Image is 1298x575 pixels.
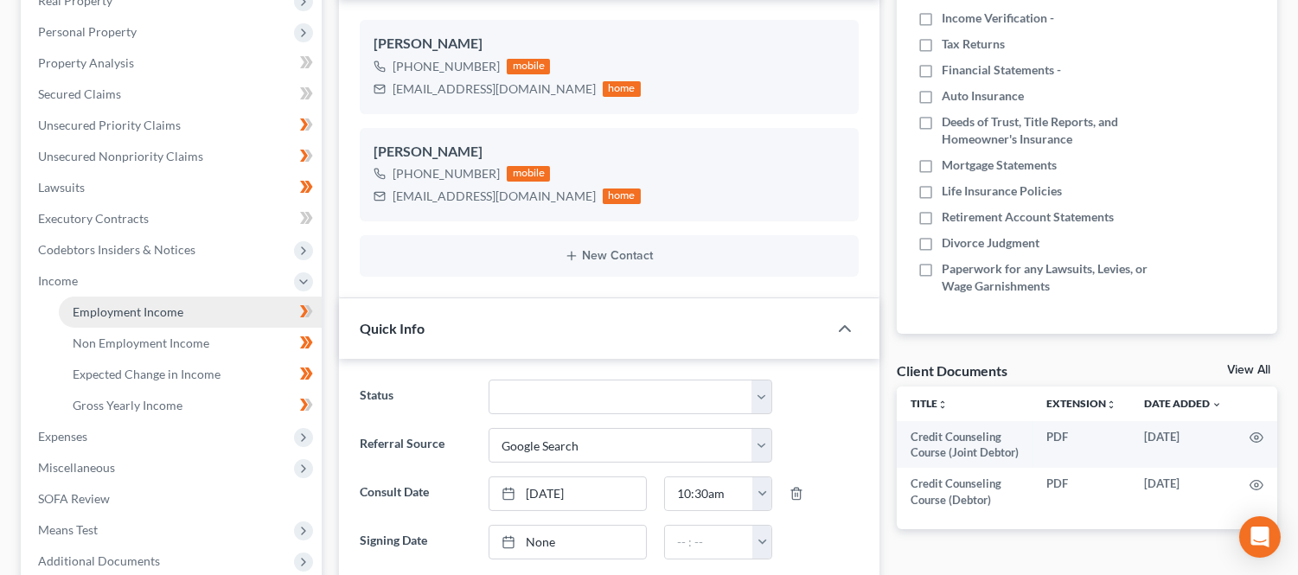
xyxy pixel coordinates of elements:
[38,118,181,132] span: Unsecured Priority Claims
[360,320,425,336] span: Quick Info
[38,273,78,288] span: Income
[38,491,110,506] span: SOFA Review
[38,86,121,101] span: Secured Claims
[1033,421,1130,469] td: PDF
[24,110,322,141] a: Unsecured Priority Claims
[897,468,1033,515] td: Credit Counseling Course (Debtor)
[1144,397,1222,410] a: Date Added expand_more
[1227,364,1270,376] a: View All
[911,397,948,410] a: Titleunfold_more
[24,483,322,514] a: SOFA Review
[665,477,753,510] input: -- : --
[1046,397,1116,410] a: Extensionunfold_more
[942,10,1054,27] span: Income Verification -
[24,172,322,203] a: Lawsuits
[351,525,480,559] label: Signing Date
[374,34,844,54] div: [PERSON_NAME]
[38,553,160,568] span: Additional Documents
[374,249,844,263] button: New Contact
[1130,421,1236,469] td: [DATE]
[374,142,844,163] div: [PERSON_NAME]
[897,421,1033,469] td: Credit Counseling Course (Joint Debtor)
[507,59,550,74] div: mobile
[38,55,134,70] span: Property Analysis
[24,48,322,79] a: Property Analysis
[73,398,182,412] span: Gross Yearly Income
[937,399,948,410] i: unfold_more
[24,203,322,234] a: Executory Contracts
[665,526,753,559] input: -- : --
[393,165,500,182] div: [PHONE_NUMBER]
[489,526,646,559] a: None
[393,188,596,205] div: [EMAIL_ADDRESS][DOMAIN_NAME]
[38,460,115,475] span: Miscellaneous
[38,522,98,537] span: Means Test
[603,81,641,97] div: home
[38,211,149,226] span: Executory Contracts
[1239,516,1281,558] div: Open Intercom Messenger
[489,477,646,510] a: [DATE]
[351,380,480,414] label: Status
[1212,399,1222,410] i: expand_more
[59,390,322,421] a: Gross Yearly Income
[942,35,1005,53] span: Tax Returns
[351,476,480,511] label: Consult Date
[1033,468,1130,515] td: PDF
[38,180,85,195] span: Lawsuits
[73,304,183,319] span: Employment Income
[603,188,641,204] div: home
[38,149,203,163] span: Unsecured Nonpriority Claims
[942,234,1039,252] span: Divorce Judgment
[59,328,322,359] a: Non Employment Income
[1106,399,1116,410] i: unfold_more
[24,141,322,172] a: Unsecured Nonpriority Claims
[73,335,209,350] span: Non Employment Income
[393,80,596,98] div: [EMAIL_ADDRESS][DOMAIN_NAME]
[24,79,322,110] a: Secured Claims
[942,208,1114,226] span: Retirement Account Statements
[38,24,137,39] span: Personal Property
[1130,468,1236,515] td: [DATE]
[59,297,322,328] a: Employment Income
[73,367,221,381] span: Expected Change in Income
[59,359,322,390] a: Expected Change in Income
[942,61,1061,79] span: Financial Statements -
[38,242,195,257] span: Codebtors Insiders & Notices
[351,428,480,463] label: Referral Source
[393,58,500,75] div: [PHONE_NUMBER]
[942,260,1167,295] span: Paperwork for any Lawsuits, Levies, or Wage Garnishments
[897,361,1007,380] div: Client Documents
[38,429,87,444] span: Expenses
[942,182,1062,200] span: Life Insurance Policies
[942,113,1167,148] span: Deeds of Trust, Title Reports, and Homeowner's Insurance
[942,87,1024,105] span: Auto Insurance
[942,157,1057,174] span: Mortgage Statements
[507,166,550,182] div: mobile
